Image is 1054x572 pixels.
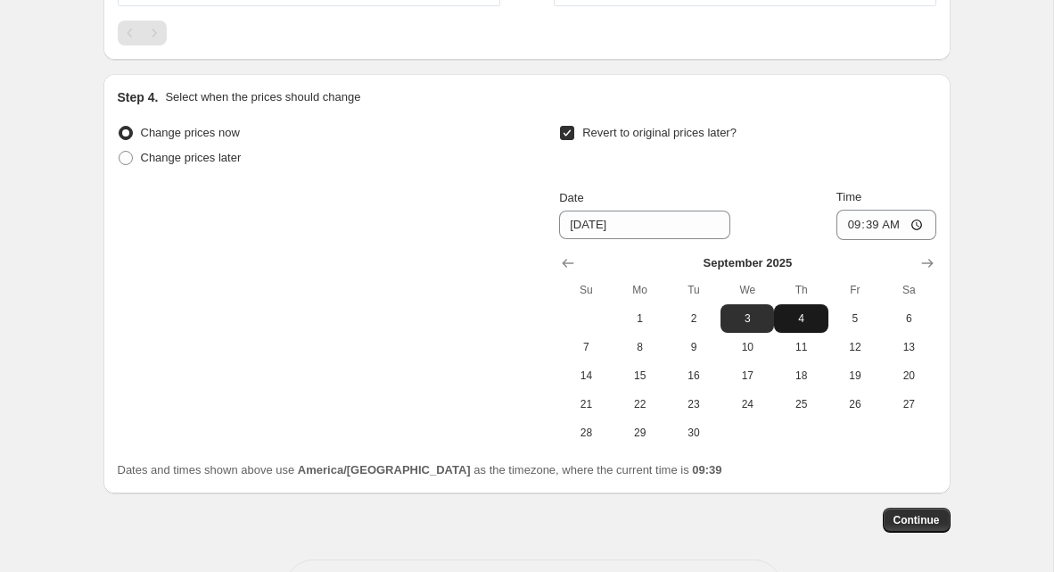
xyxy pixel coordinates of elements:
h2: Step 4. [118,88,159,106]
button: Sunday September 7 2025 [559,333,613,361]
span: 11 [781,340,820,354]
button: Saturday September 20 2025 [882,361,935,390]
nav: Pagination [118,21,167,46]
input: 12:00 [836,210,936,240]
span: Change prices later [141,151,242,164]
span: Date [559,191,583,204]
button: Tuesday September 16 2025 [667,361,721,390]
button: Sunday September 28 2025 [559,419,613,447]
span: We [728,283,767,297]
span: Mo [621,283,660,297]
span: 18 [781,369,820,383]
b: 09:39 [692,463,721,477]
span: 2 [674,311,713,326]
span: Fr [836,283,875,297]
span: Tu [674,283,713,297]
span: 13 [889,340,928,354]
button: Continue [883,508,951,533]
button: Tuesday September 2 2025 [667,304,721,333]
button: Saturday September 13 2025 [882,333,935,361]
th: Wednesday [721,276,774,304]
span: 24 [728,397,767,411]
th: Saturday [882,276,935,304]
span: Th [781,283,820,297]
span: 3 [728,311,767,326]
span: 22 [621,397,660,411]
span: 16 [674,369,713,383]
p: Select when the prices should change [165,88,360,106]
th: Monday [613,276,667,304]
button: Wednesday September 24 2025 [721,390,774,419]
span: 19 [836,369,875,383]
button: Wednesday September 17 2025 [721,361,774,390]
button: Wednesday September 10 2025 [721,333,774,361]
button: Sunday September 21 2025 [559,390,613,419]
span: 5 [836,311,875,326]
input: 8/27/2025 [559,211,730,239]
button: Friday September 5 2025 [828,304,882,333]
button: Friday September 19 2025 [828,361,882,390]
span: 21 [566,397,605,411]
button: Thursday September 25 2025 [774,390,828,419]
span: Dates and times shown above use as the timezone, where the current time is [118,463,722,477]
span: 10 [728,340,767,354]
span: 30 [674,426,713,440]
span: 15 [621,369,660,383]
span: 4 [781,311,820,326]
button: Monday September 8 2025 [613,333,667,361]
button: Monday September 1 2025 [613,304,667,333]
span: 29 [621,426,660,440]
b: America/[GEOGRAPHIC_DATA] [298,463,471,477]
span: 17 [728,369,767,383]
button: Tuesday September 9 2025 [667,333,721,361]
span: 12 [836,340,875,354]
button: Show previous month, August 2025 [556,251,581,276]
span: 28 [566,426,605,440]
th: Friday [828,276,882,304]
th: Sunday [559,276,613,304]
span: 25 [781,397,820,411]
button: Saturday September 6 2025 [882,304,935,333]
button: Tuesday September 23 2025 [667,390,721,419]
button: Tuesday September 30 2025 [667,419,721,447]
span: 6 [889,311,928,326]
button: Wednesday September 3 2025 [721,304,774,333]
span: Sa [889,283,928,297]
span: 23 [674,397,713,411]
button: Saturday September 27 2025 [882,390,935,419]
span: Revert to original prices later? [582,126,737,139]
span: 8 [621,340,660,354]
button: Monday September 22 2025 [613,390,667,419]
span: 26 [836,397,875,411]
span: Continue [893,513,940,527]
span: 20 [889,369,928,383]
span: 14 [566,369,605,383]
span: Time [836,190,861,203]
th: Thursday [774,276,828,304]
button: Friday September 26 2025 [828,390,882,419]
span: 27 [889,397,928,411]
button: Show next month, October 2025 [915,251,940,276]
span: Su [566,283,605,297]
th: Tuesday [667,276,721,304]
span: 7 [566,340,605,354]
button: Monday September 15 2025 [613,361,667,390]
button: Thursday September 18 2025 [774,361,828,390]
button: Monday September 29 2025 [613,419,667,447]
span: 1 [621,311,660,326]
button: Thursday September 4 2025 [774,304,828,333]
span: Change prices now [141,126,240,139]
span: 9 [674,340,713,354]
button: Friday September 12 2025 [828,333,882,361]
button: Thursday September 11 2025 [774,333,828,361]
button: Sunday September 14 2025 [559,361,613,390]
